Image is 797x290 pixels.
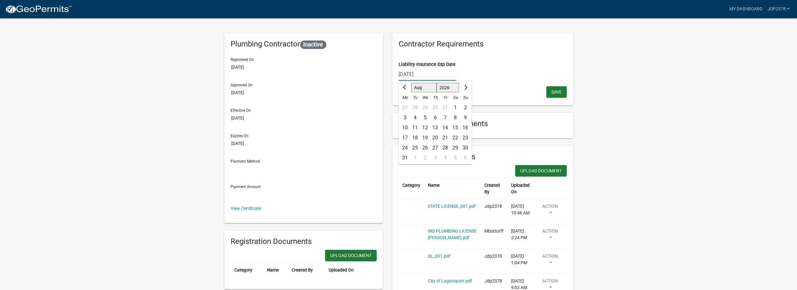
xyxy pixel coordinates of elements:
div: Sa [450,93,460,103]
div: 31 [440,103,450,113]
div: 21 [440,133,450,143]
td: [DATE] 10:46 AM [507,199,533,224]
div: Saturday, September 5, 2026 [450,153,460,163]
div: 27 [430,143,440,153]
div: 12 [420,123,430,133]
div: 3 [400,113,410,123]
div: 4 [440,153,450,163]
div: 14 [440,123,450,133]
button: Upload Document [325,250,377,261]
div: 18 [410,133,420,143]
div: Saturday, August 15, 2026 [450,123,460,133]
div: Friday, August 21, 2026 [440,133,450,143]
div: Thursday, August 27, 2026 [430,143,440,153]
div: Wednesday, August 5, 2026 [420,113,430,123]
div: 13 [430,123,440,133]
div: Tuesday, July 28, 2026 [410,103,420,113]
div: 7 [440,113,450,123]
div: 26 [420,143,430,153]
th: Category [399,178,424,199]
button: Action [537,228,563,244]
div: 2 [420,153,430,163]
div: Sunday, August 23, 2026 [460,133,470,143]
div: Sunday, August 16, 2026 [460,123,470,133]
div: 23 [460,133,470,143]
div: 15 [450,123,460,133]
div: Mo [400,93,410,103]
div: 27 [400,103,410,113]
div: 17 [400,133,410,143]
label: Liability Insurance Exp Date [399,62,456,67]
div: Tuesday, September 1, 2026 [410,153,420,163]
div: Thursday, August 20, 2026 [430,133,440,143]
div: 1 [450,103,460,113]
div: 9 [460,113,470,123]
wm-modal-confirm: New Document [325,250,377,263]
div: 28 [410,103,420,113]
div: 1 [410,153,420,163]
a: City of Logansport.pdf [428,278,472,283]
div: Friday, September 4, 2026 [440,153,450,163]
div: 4 [410,113,420,123]
div: 19 [420,133,430,143]
a: STATE LICENSE_001.pdf [428,204,476,209]
div: Su [460,93,470,103]
div: Saturday, August 8, 2026 [450,113,460,123]
h6: Contractor Documents [399,152,567,161]
div: Saturday, August 1, 2026 [450,103,460,113]
th: Category [231,263,263,277]
button: Next month [461,83,469,93]
a: Jdp2378 [765,3,792,15]
div: Wednesday, August 26, 2026 [420,143,430,153]
div: 3 [430,153,440,163]
div: 28 [440,143,450,153]
div: Saturday, August 29, 2026 [450,143,460,153]
div: Wednesday, July 29, 2026 [420,103,430,113]
div: 31 [400,153,410,163]
div: Thursday, August 6, 2026 [430,113,440,123]
div: Fr [440,93,450,103]
div: 5 [450,153,460,163]
div: Sunday, August 2, 2026 [460,103,470,113]
span: Inactive [300,40,327,49]
div: Wednesday, August 19, 2026 [420,133,430,143]
div: 22 [450,133,460,143]
div: Tuesday, August 11, 2026 [410,123,420,133]
input: mm/dd/yyyy [399,68,456,81]
div: Monday, August 10, 2026 [400,123,410,133]
a: My Dashboard [727,3,765,15]
a: IND PLUMBING LICENSE [PERSON_NAME].pdf [428,228,477,240]
div: 20 [430,133,440,143]
button: Upload Document [515,165,567,176]
div: 29 [450,143,460,153]
div: Saturday, August 22, 2026 [450,133,460,143]
div: 6 [430,113,440,123]
span: Save [551,89,562,94]
select: Select year [436,83,459,92]
div: Monday, August 24, 2026 [400,143,410,153]
td: Mbottorff [481,224,507,249]
th: Uploaded On [507,178,533,199]
div: Wednesday, September 2, 2026 [420,153,430,163]
div: Friday, August 14, 2026 [440,123,450,133]
div: 8 [450,113,460,123]
button: Action [537,253,563,269]
div: Thursday, September 3, 2026 [430,153,440,163]
div: 24 [400,143,410,153]
div: Sunday, August 9, 2026 [460,113,470,123]
div: Sunday, September 6, 2026 [460,153,470,163]
th: Uploaded On [325,263,367,277]
div: 30 [430,103,440,113]
th: Name [263,263,288,277]
th: Name [424,178,481,199]
div: Tuesday, August 25, 2026 [410,143,420,153]
div: 16 [460,123,470,133]
div: 30 [460,143,470,153]
div: 25 [410,143,420,153]
div: Tu [410,93,420,103]
div: Wednesday, August 12, 2026 [420,123,430,133]
th: Created By [288,263,325,277]
div: Thursday, July 30, 2026 [430,103,440,113]
h6: Registration Documents [231,237,377,246]
td: Jdp2378 [481,199,507,224]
